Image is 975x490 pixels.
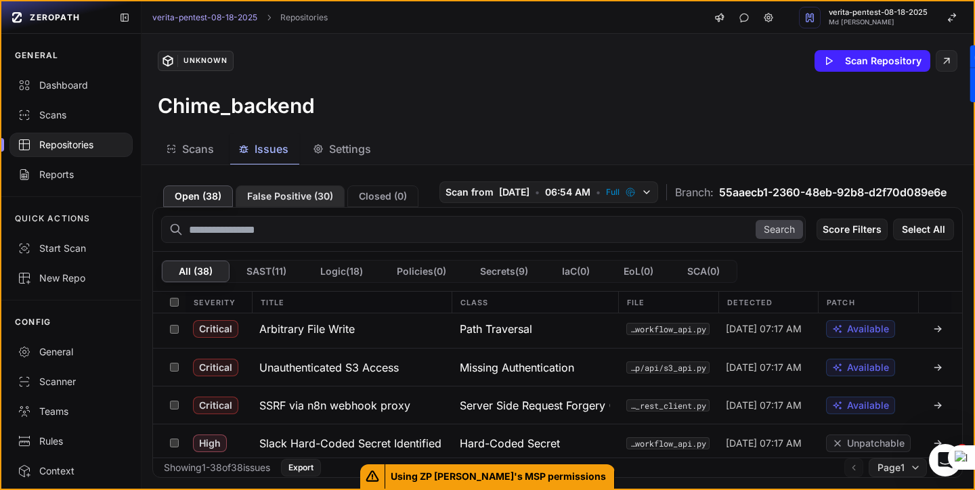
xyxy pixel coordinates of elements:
span: Using ZP [PERSON_NAME]'s MSP permissions [385,464,615,489]
button: app/api/n8n/n8n_rest_client.py [626,399,710,411]
span: Settings [329,141,371,157]
a: verita-pentest-08-18-2025 [152,12,257,23]
div: File [618,292,718,313]
span: Critical [193,320,238,338]
span: Scans [182,141,214,157]
div: Critical SSRF via n8n webhook proxy Server Side Request Forgery (SSRF) app/api/n8n/n8n_rest_clien... [153,386,962,424]
div: High Slack Hard-Coded Secret Identified Hard-Coded Secret app/api/workflow_api.py [DATE] 07:17 AM... [153,424,962,462]
div: Scanner [18,375,125,388]
button: False Positive (30) [236,185,345,207]
span: 1 [957,444,968,455]
button: IaC(0) [545,261,607,282]
a: ZEROPATH [7,7,108,28]
span: Scan from [446,185,494,199]
h3: SSRF via n8n webhook proxy [259,397,410,414]
span: • [535,185,540,199]
h3: Arbitrary File Write [259,321,355,337]
div: Detected [718,292,819,313]
span: verita-pentest-08-18-2025 [829,9,928,16]
div: Unknown [177,55,233,67]
a: Teams [1,397,141,426]
span: Hard-Coded Secret [460,435,560,451]
span: Available [847,361,889,374]
span: High [193,435,227,452]
div: Scans [18,108,125,122]
button: SAST(11) [230,261,303,282]
div: Severity [186,292,252,313]
span: • [596,185,601,199]
span: Critical [193,397,238,414]
div: Teams [18,405,125,418]
button: Page1 [869,458,927,477]
p: GENERAL [15,50,58,61]
button: Logic(18) [303,261,380,282]
span: Available [847,322,889,336]
div: General [18,345,125,359]
button: SSRF via n8n webhook proxy [251,386,451,424]
h3: Unauthenticated S3 Access [259,359,399,376]
div: Showing 1 - 38 of 38 issues [164,461,270,474]
span: Missing Authentication [460,359,574,376]
div: Title [252,292,452,313]
span: [DATE] 07:17 AM [726,361,802,374]
a: Repositories [280,12,328,23]
span: Branch: [675,184,714,200]
span: Server Side Request Forgery (SSRF) [460,397,610,414]
span: 06:54 AM [545,185,590,199]
div: Repositories [18,138,125,152]
button: Policies(0) [380,261,463,282]
button: Unauthenticated S3 Access [251,349,451,386]
a: Scanner [1,367,141,397]
iframe: Intercom live chat [929,444,961,476]
button: Scan from [DATE] • 06:54 AM • Full [439,181,658,203]
button: EoL(0) [607,261,670,282]
svg: chevron right, [264,13,274,22]
code: app/api/workflow_api.py [626,323,710,335]
span: Path Traversal [460,321,532,337]
button: Slack Hard-Coded Secret Identified [251,424,451,462]
nav: breadcrumb [152,12,328,23]
div: Context [18,464,125,478]
button: Start Scan [1,233,141,263]
button: app/api/s3_api.py [626,361,710,374]
a: Reports [1,160,141,190]
button: All (38) [162,261,230,282]
span: Issues [255,141,288,157]
div: Reports [18,168,125,181]
span: [DATE] 07:17 AM [726,322,802,336]
span: ZEROPATH [30,12,80,23]
button: app/api/workflow_api.py [626,437,710,449]
span: [DATE] 07:17 AM [726,399,802,412]
p: QUICK ACTIONS [15,213,91,224]
a: General [1,337,141,367]
a: Rules [1,426,141,456]
span: Critical [193,359,238,376]
a: Context [1,456,141,486]
a: Scans [1,100,141,130]
div: Critical Arbitrary File Write Path Traversal app/api/workflow_api.py [DATE] 07:17 AM Available [153,310,962,348]
button: Score Filters [817,219,888,240]
span: Full [606,187,620,198]
div: Start Scan [18,242,125,255]
a: Repositories [1,130,141,160]
span: [DATE] [499,185,529,199]
button: Closed (0) [347,185,418,207]
button: SCA(0) [670,261,737,282]
button: verita-pentest-08-18-2025 Md [PERSON_NAME] [791,1,974,34]
button: Export [281,459,321,476]
div: Class [452,292,618,313]
span: Unpatchable [847,437,905,450]
button: Arbitrary File Write [251,310,451,348]
div: Rules [18,435,125,448]
span: Md [PERSON_NAME] [829,19,928,26]
a: Dashboard [1,70,141,100]
button: Scan Repository [815,50,930,72]
span: Page 1 [877,461,905,474]
button: Select All [893,219,954,240]
span: [DATE] 07:17 AM [726,437,802,450]
div: New Repo [18,271,125,285]
button: Search [756,220,803,239]
div: Patch [818,292,918,313]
